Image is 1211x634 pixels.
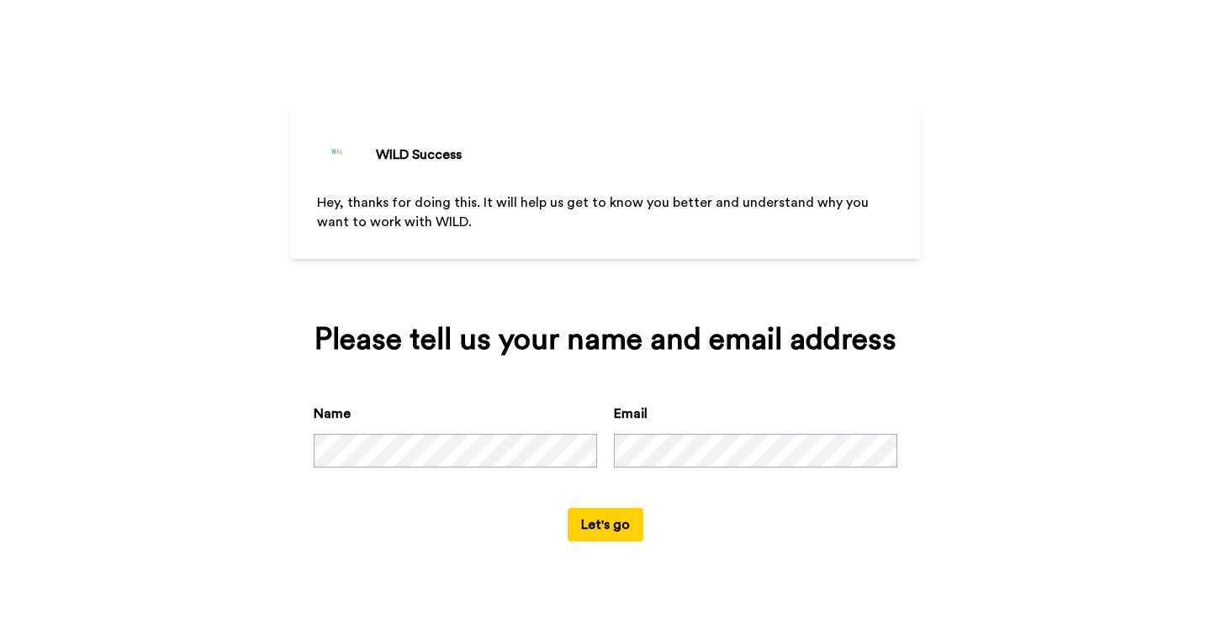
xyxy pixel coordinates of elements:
[314,404,351,424] label: Name
[376,145,462,165] div: WILD Success
[568,508,643,542] button: Let's go
[317,196,872,229] span: Hey, thanks for doing this. It will help us get to know you better and understand why you want to...
[314,323,897,357] div: Please tell us your name and email address
[614,404,648,424] label: Email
